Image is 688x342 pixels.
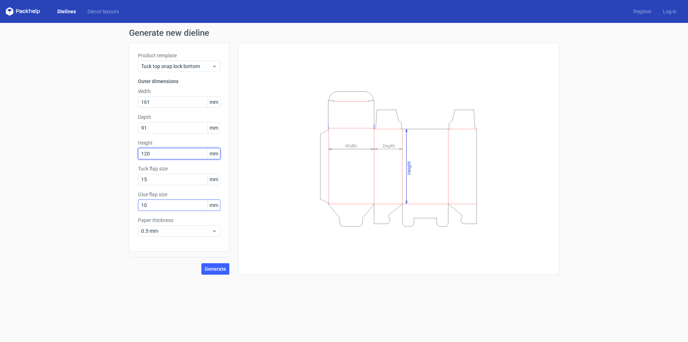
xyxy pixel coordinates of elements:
span: mm [207,174,220,185]
span: mm [207,200,220,211]
span: mm [207,97,220,107]
a: Register [627,8,657,15]
tspan: Width [345,143,357,148]
label: Width [138,88,220,95]
a: Dielines [52,8,82,15]
span: Tuck top snap lock bottom [141,63,212,70]
label: Depth [138,114,220,121]
span: mm [207,122,220,133]
a: Diecut layouts [82,8,125,15]
label: Product template [138,52,220,59]
tspan: Depth [383,143,395,148]
label: Height [138,139,220,146]
button: Generate [201,263,229,275]
label: Tuck flap size [138,165,220,172]
span: 0.5 mm [141,227,212,235]
h3: Outer dimensions [138,78,220,85]
label: Paper thickness [138,217,220,224]
tspan: Height [406,161,412,174]
span: mm [207,148,220,159]
span: Generate [205,266,226,271]
a: Log in [657,8,682,15]
h1: Generate new dieline [129,29,559,37]
label: Glue flap size [138,191,220,198]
